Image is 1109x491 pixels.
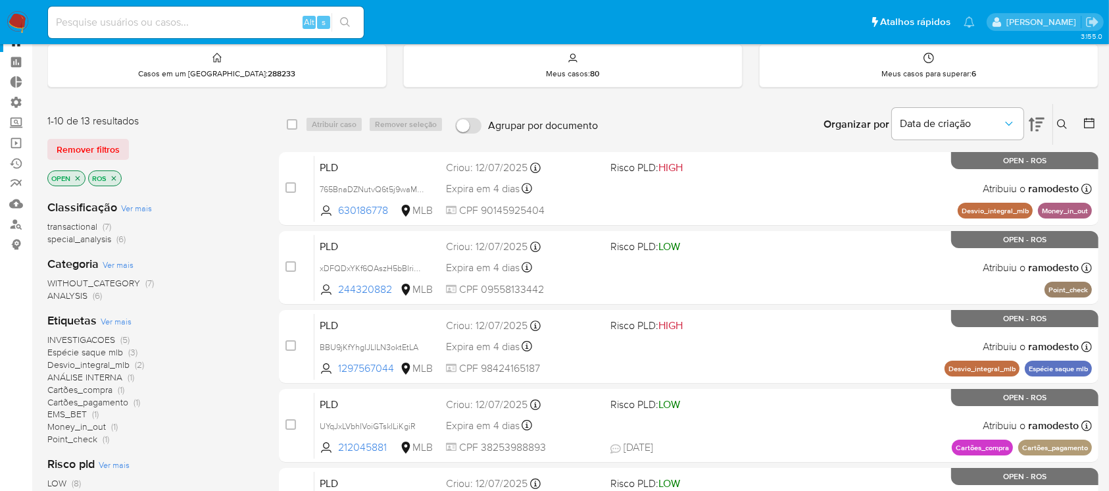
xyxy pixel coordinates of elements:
a: Notificações [964,16,975,28]
span: s [322,16,326,28]
a: Sair [1085,15,1099,29]
span: Alt [304,16,314,28]
p: adriano.brito@mercadolivre.com [1006,16,1081,28]
button: search-icon [332,13,358,32]
span: 3.155.0 [1081,31,1102,41]
input: Pesquise usuários ou casos... [48,14,364,31]
span: Atalhos rápidos [880,15,950,29]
